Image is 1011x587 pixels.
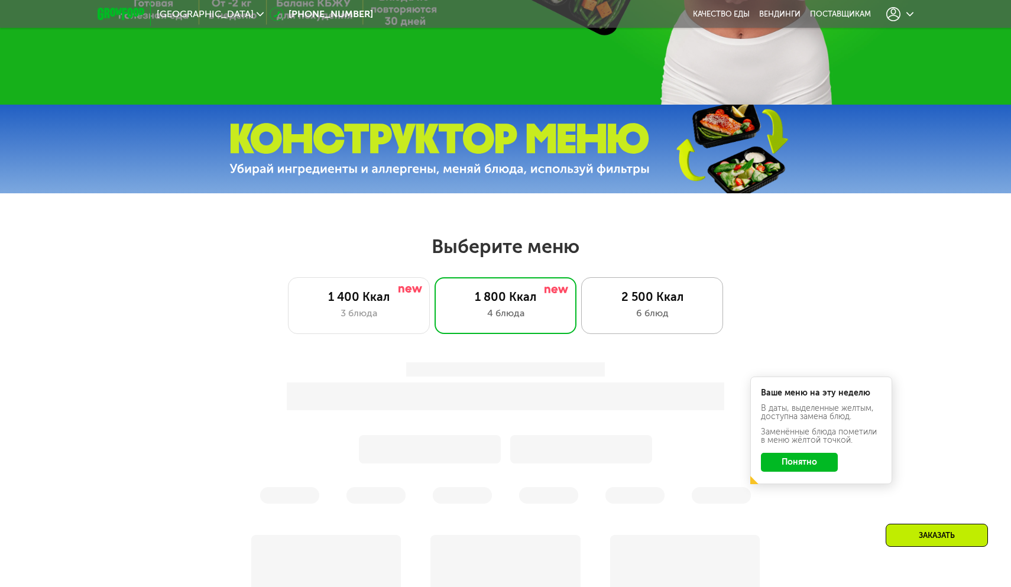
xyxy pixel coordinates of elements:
div: 6 блюд [594,306,711,320]
div: 4 блюда [447,306,564,320]
div: В даты, выделенные желтым, доступна замена блюд. [761,404,882,421]
div: поставщикам [810,9,871,19]
a: [PHONE_NUMBER] [270,7,373,21]
div: 2 500 Ккал [594,290,711,304]
div: Заменённые блюда пометили в меню жёлтой точкой. [761,428,882,445]
div: 1 800 Ккал [447,290,564,304]
h2: Выберите меню [38,235,973,258]
div: 3 блюда [300,306,417,320]
div: Заказать [886,524,988,547]
button: Понятно [761,453,838,472]
span: [GEOGRAPHIC_DATA] [157,9,254,19]
a: Качество еды [693,9,750,19]
div: Ваше меню на эту неделю [761,389,882,397]
a: Вендинги [759,9,801,19]
div: 1 400 Ккал [300,290,417,304]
